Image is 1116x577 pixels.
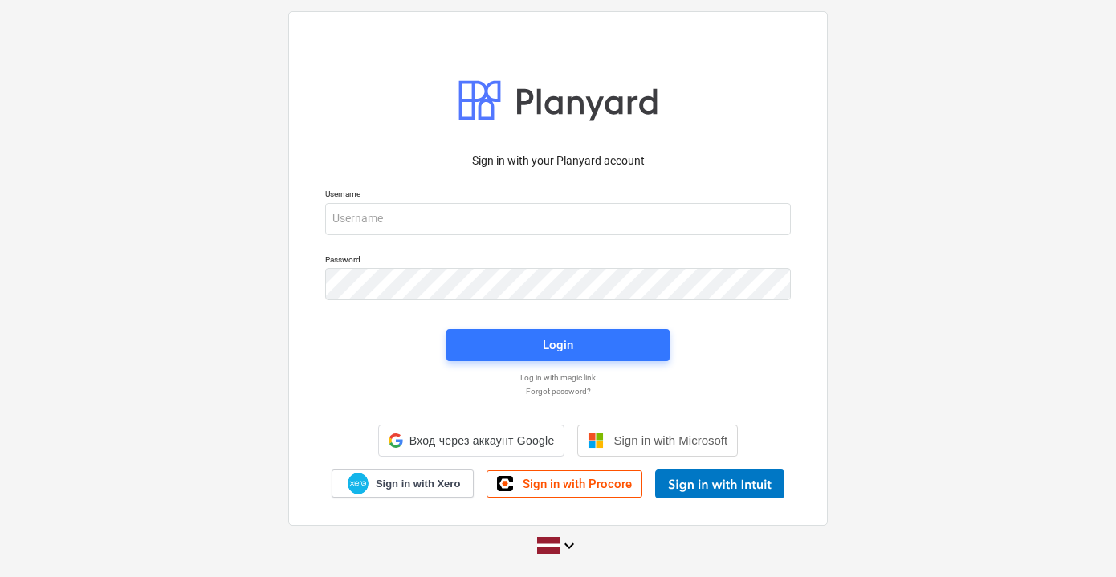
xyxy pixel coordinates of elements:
div: Login [543,335,573,356]
img: Xero logo [348,473,369,494]
a: Sign in with Procore [487,470,642,498]
i: keyboard_arrow_down [560,536,579,555]
a: Log in with magic link [317,372,799,383]
span: Sign in with Xero [376,477,460,491]
p: Sign in with your Planyard account [325,152,791,169]
a: Forgot password? [317,386,799,396]
span: Вход через аккаунт Google [409,434,555,447]
input: Username [325,203,791,235]
img: Microsoft logo [588,433,604,449]
span: Sign in with Procore [523,477,632,491]
p: Username [325,189,791,202]
a: Sign in with Xero [332,469,475,498]
div: Вход через аккаунт Google [378,425,565,457]
button: Login [446,329,670,361]
p: Password [325,254,791,268]
span: Sign in with Microsoft [613,433,727,447]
